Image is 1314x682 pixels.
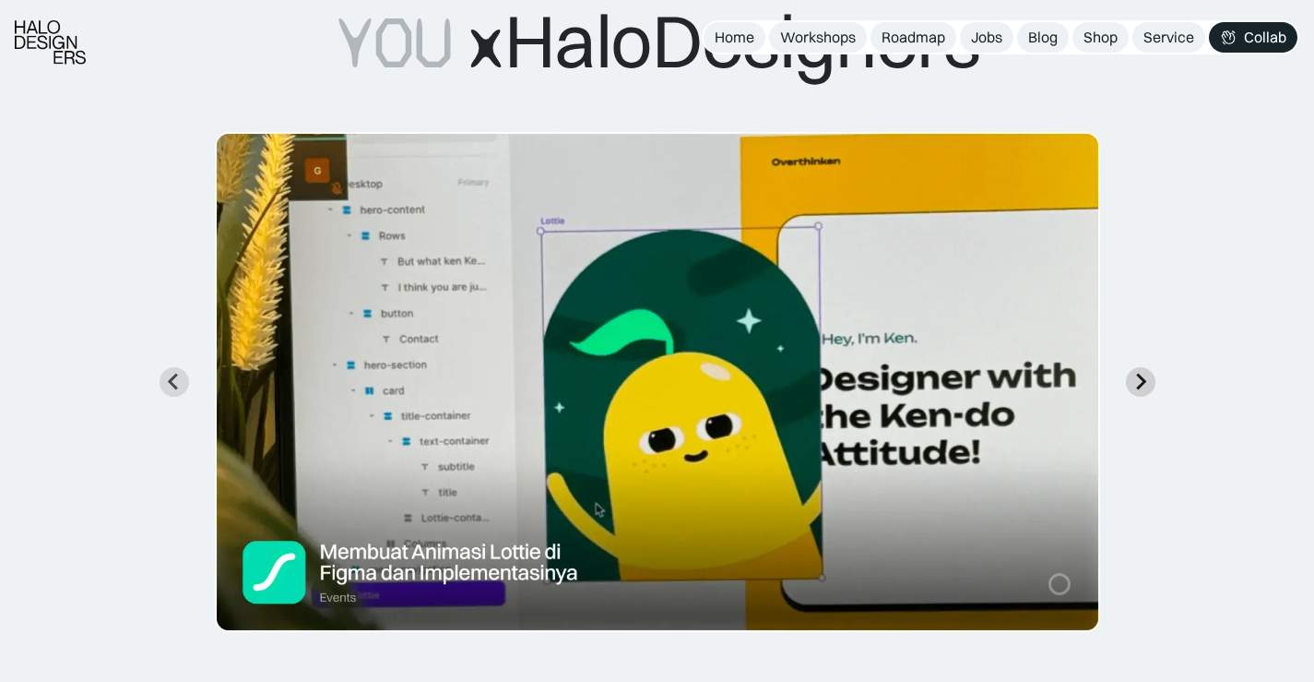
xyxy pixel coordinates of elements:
[780,28,856,47] div: Workshops
[704,22,765,53] a: Home
[215,132,1100,632] div: 2 of 7
[1143,28,1194,47] div: Service
[870,22,956,53] a: Roadmap
[715,28,754,47] div: Home
[160,367,189,397] button: Previous slide
[1209,22,1297,53] a: Collab
[1244,28,1286,47] div: Collab
[769,22,867,53] a: Workshops
[1028,28,1058,47] div: Blog
[971,28,1002,47] div: Jobs
[1126,367,1155,397] button: Next slide
[1072,22,1129,53] a: Shop
[1132,22,1205,53] a: Service
[1017,22,1069,53] a: Blog
[1083,28,1118,47] div: Shop
[960,22,1013,53] a: Jobs
[882,28,945,47] div: Roadmap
